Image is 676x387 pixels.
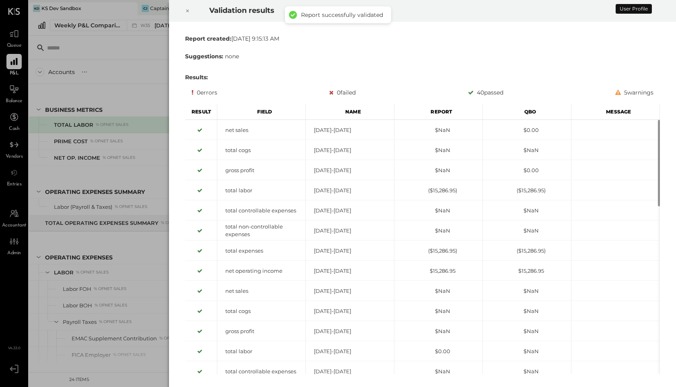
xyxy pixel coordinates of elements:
[217,327,305,335] div: gross profit
[616,4,652,14] div: User Profile
[483,247,571,255] div: ($15,286.95)
[217,104,306,120] div: Field
[192,88,217,97] div: 0 errors
[306,187,394,194] div: [DATE]-[DATE]
[306,368,394,375] div: [DATE]-[DATE]
[217,267,305,275] div: net operating income
[483,187,571,194] div: ($15,286.95)
[468,88,503,97] div: 40 passed
[483,287,571,295] div: $NaN
[483,104,571,120] div: Qbo
[217,307,305,315] div: total cogs
[615,88,653,97] div: 5 warnings
[306,126,394,134] div: [DATE]-[DATE]
[483,167,571,174] div: $0.00
[217,167,305,174] div: gross profit
[394,247,482,255] div: ($15,286.95)
[394,267,482,275] div: $15,286.95
[394,167,482,174] div: $NaN
[394,126,482,134] div: $NaN
[483,307,571,315] div: $NaN
[483,348,571,355] div: $NaN
[394,287,482,295] div: $NaN
[483,267,571,275] div: $15,286.95
[306,146,394,154] div: [DATE]-[DATE]
[306,227,394,235] div: [DATE]-[DATE]
[217,146,305,154] div: total cogs
[571,104,660,120] div: Message
[306,327,394,335] div: [DATE]-[DATE]
[185,35,231,42] b: Report created:
[483,368,571,375] div: $NaN
[329,88,356,97] div: 0 failed
[209,0,583,21] h2: Validation results
[394,146,482,154] div: $NaN
[185,53,223,60] b: Suggestions:
[217,187,305,194] div: total labor
[483,126,571,134] div: $0.00
[225,53,239,60] span: none
[394,207,482,214] div: $NaN
[394,327,482,335] div: $NaN
[483,327,571,335] div: $NaN
[394,368,482,375] div: $NaN
[306,247,394,255] div: [DATE]-[DATE]
[306,104,394,120] div: Name
[394,307,482,315] div: $NaN
[301,11,383,19] div: Report successfully validated
[306,267,394,275] div: [DATE]-[DATE]
[483,227,571,235] div: $NaN
[217,348,305,355] div: total labor
[185,35,660,43] div: [DATE] 9:15:13 AM
[394,348,482,355] div: $0.00
[217,368,305,375] div: total controllable expenses
[394,187,482,194] div: ($15,286.95)
[217,247,305,255] div: total expenses
[394,104,483,120] div: Report
[483,146,571,154] div: $NaN
[217,287,305,295] div: net sales
[306,307,394,315] div: [DATE]-[DATE]
[306,167,394,174] div: [DATE]-[DATE]
[185,74,208,81] b: Results:
[185,104,217,120] div: Result
[306,348,394,355] div: [DATE]-[DATE]
[217,207,305,214] div: total controllable expenses
[306,287,394,295] div: [DATE]-[DATE]
[483,207,571,214] div: $NaN
[306,207,394,214] div: [DATE]-[DATE]
[394,227,482,235] div: $NaN
[217,223,305,238] div: total non-controllable expenses
[217,126,305,134] div: net sales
